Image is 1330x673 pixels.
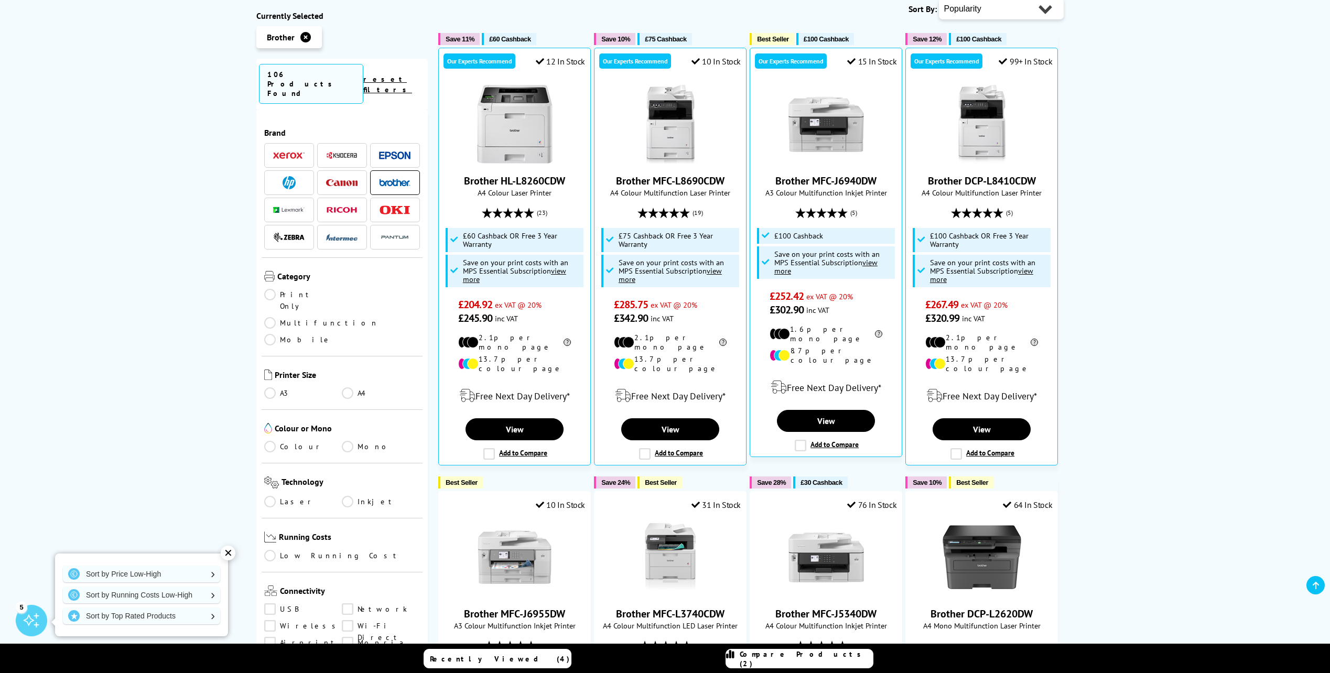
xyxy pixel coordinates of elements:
[16,601,27,613] div: 5
[930,232,1048,248] span: £100 Cashback OR Free 3 Year Warranty
[913,35,942,43] span: Save 12%
[326,203,358,216] a: Ricoh
[614,311,648,325] span: £342.90
[943,155,1021,166] a: Brother DCP-L8410CDW
[264,289,342,312] a: Print Only
[956,35,1001,43] span: £100 Cashback
[475,155,554,166] a: Brother HL-L8260CDW
[539,636,546,656] span: (2)
[943,85,1021,164] img: Brother DCP-L8410CDW
[264,127,420,138] span: Brand
[631,155,710,166] a: Brother MFC-L8690CDW
[787,85,866,164] img: Brother MFC-J6940DW
[600,188,741,198] span: A4 Colour Multifunction Laser Printer
[961,300,1008,310] span: ex VAT @ 20%
[631,588,710,599] a: Brother MFC-L3740CDW
[806,305,829,315] span: inc VAT
[774,249,880,276] span: Save on your print costs with an MPS Essential Subscription
[755,621,896,631] span: A4 Colour Multifunction Inkjet Printer
[619,266,722,284] u: view more
[438,476,483,489] button: Best Seller
[444,621,585,631] span: A3 Colour Multifunction Inkjet Printer
[264,370,272,380] img: Printer Size
[280,585,420,598] span: Connectivity
[695,636,701,656] span: (2)
[495,300,542,310] span: ex VAT @ 20%
[787,588,866,599] a: Brother MFC-J5340DW
[933,418,1030,440] a: View
[446,479,478,486] span: Best Seller
[326,207,358,213] img: Ricoh
[379,203,410,216] a: OKI
[909,4,937,14] span: Sort By:
[277,271,420,284] span: Category
[645,35,686,43] span: £75 Cashback
[774,257,878,276] u: view more
[273,149,305,162] a: Xerox
[943,588,1021,599] a: Brother DCP-L2620DW
[601,479,630,486] span: Save 24%
[475,518,554,596] img: Brother MFC-J6955DW
[795,440,859,451] label: Add to Compare
[930,266,1033,284] u: view more
[379,176,410,189] a: Brother
[1006,203,1013,223] span: (5)
[770,346,882,365] li: 8.7p per colour page
[911,621,1052,631] span: A4 Mono Multifunction Laser Printer
[621,418,719,440] a: View
[949,33,1007,45] button: £100 Cashback
[326,151,358,159] img: Kyocera
[943,518,1021,596] img: Brother DCP-L2620DW
[379,149,410,162] a: Epson
[342,496,420,507] a: Inkjet
[616,607,725,621] a: Brother MFC-L3740CDW
[430,654,570,664] span: Recently Viewed (4)
[770,289,804,303] span: £252.42
[446,35,474,43] span: Save 11%
[466,418,563,440] a: View
[379,231,410,244] img: Pantum
[63,607,220,624] a: Sort by Top Rated Products
[925,311,959,325] span: £320.99
[264,637,342,648] a: Airprint
[925,333,1038,352] li: 2.1p per mono page
[264,441,342,452] a: Colour
[283,176,296,189] img: HP
[601,35,630,43] span: Save 10%
[850,203,857,223] span: (5)
[691,56,741,67] div: 10 In Stock
[264,387,342,399] a: A3
[804,35,849,43] span: £100 Cashback
[326,231,358,244] a: Intermec
[775,174,877,188] a: Brother MFC-J6940DW
[221,546,235,560] div: ✕
[905,476,947,489] button: Save 10%
[645,479,677,486] span: Best Seller
[463,266,566,284] u: view more
[342,441,420,452] a: Mono
[594,476,635,489] button: Save 24%
[847,500,896,510] div: 76 In Stock
[495,313,518,323] span: inc VAT
[755,188,896,198] span: A3 Colour Multifunction Inkjet Printer
[775,607,877,621] a: Brother MFC-J5340DW
[444,53,515,69] div: Our Experts Recommend
[342,620,420,632] a: Wi-Fi Direct
[264,476,279,489] img: Technology
[326,149,358,162] a: Kyocera
[806,291,853,301] span: ex VAT @ 20%
[463,257,568,284] span: Save on your print costs with an MPS Essential Subscription
[458,298,492,311] span: £204.92
[801,479,842,486] span: £30 Cashback
[770,303,804,317] span: £302.90
[750,33,794,45] button: Best Seller
[962,313,985,323] span: inc VAT
[282,476,420,491] span: Technology
[793,476,847,489] button: £30 Cashback
[639,448,703,460] label: Add to Compare
[925,298,958,311] span: £267.49
[279,531,420,545] span: Running Costs
[961,643,1008,653] span: ex VAT @ 20%
[273,231,305,244] a: Zebra
[770,324,882,343] li: 1.6p per mono page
